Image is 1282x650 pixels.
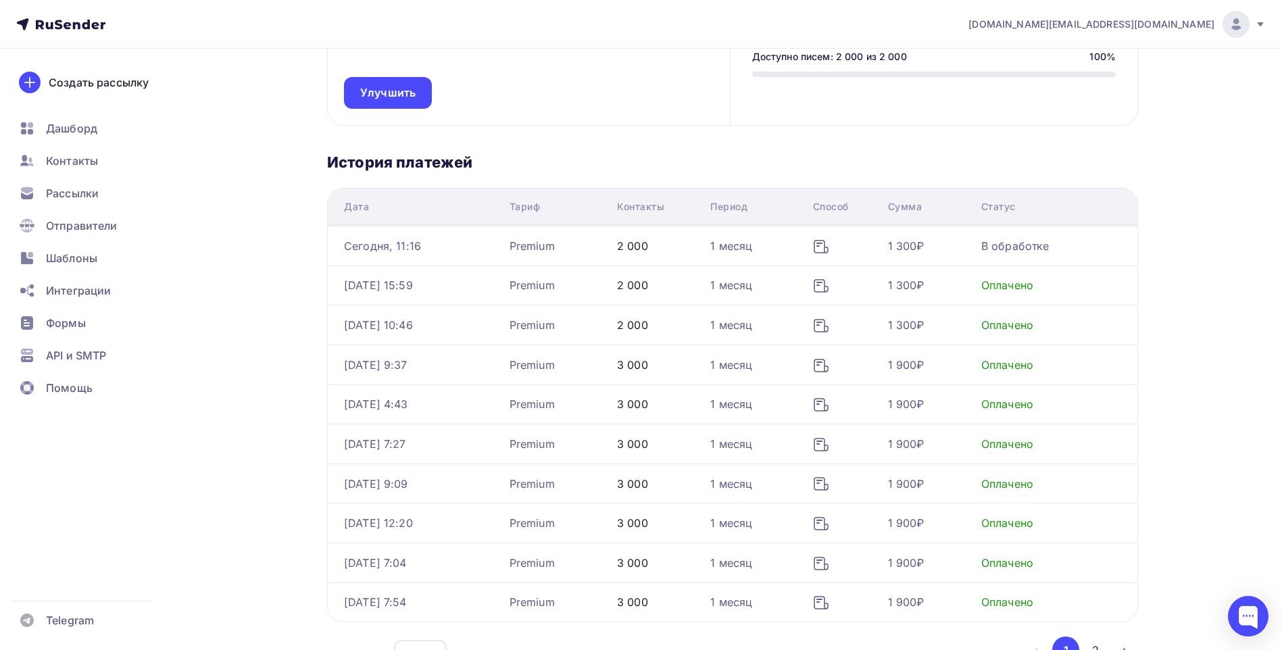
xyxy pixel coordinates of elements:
span: API и SMTP [46,347,106,364]
a: Дашборд [11,115,172,142]
div: Создать рассылку [49,74,149,91]
h3: История платежей [327,153,1138,172]
div: Premium [510,317,555,333]
a: Контакты [11,147,172,174]
div: 1 900₽ [888,476,924,492]
div: 3 000 [617,436,648,452]
div: Оплачено [981,396,1033,412]
div: [DATE] 7:27 [344,436,406,452]
div: 2 000 [617,238,648,254]
div: Оплачено [981,515,1033,531]
div: 1 месяц [710,317,752,333]
div: 1 месяц [710,436,752,452]
span: Дашборд [46,120,97,136]
div: 100% [1089,50,1116,64]
div: 1 месяц [710,396,752,412]
div: Оплачено [981,436,1033,452]
div: 2 000 [617,317,648,333]
div: 1 900₽ [888,515,924,531]
div: 3 000 [617,555,648,571]
a: Улучшить [344,77,432,109]
div: 3 000 [617,396,648,412]
div: Контакты [617,200,664,214]
div: 3 000 [617,594,648,610]
div: Период [710,200,747,214]
div: 1 900₽ [888,555,924,571]
div: 1 900₽ [888,357,924,373]
div: 3 000 [617,515,648,531]
a: Формы [11,309,172,336]
span: Улучшить [360,85,416,101]
div: 1 месяц [710,594,752,610]
div: Оплачено [981,476,1033,492]
div: Premium [510,357,555,373]
div: 1 900₽ [888,396,924,412]
div: Premium [510,436,555,452]
div: Premium [510,594,555,610]
div: Оплачено [981,277,1033,293]
div: 1 месяц [710,555,752,571]
div: 2 000 [617,277,648,293]
div: Сумма [888,200,922,214]
span: Telegram [46,612,94,628]
div: Сегодня, 11:16 [344,238,421,254]
div: [DATE] 12:20 [344,515,413,531]
span: Рассылки [46,185,99,201]
span: Контакты [46,153,98,169]
div: Premium [510,555,555,571]
div: [DATE] 9:37 [344,357,408,373]
div: 1 300₽ [888,238,924,254]
a: Отправители [11,212,172,239]
div: Доступно писем: 2 000 из 2 000 [752,50,907,64]
div: Premium [510,515,555,531]
div: Premium [510,277,555,293]
div: 1 900₽ [888,594,924,610]
div: [DATE] 10:46 [344,317,413,333]
span: Формы [46,315,86,331]
div: Дата [344,200,369,214]
div: Premium [510,476,555,492]
a: Рассылки [11,180,172,207]
div: 1 300₽ [888,317,924,333]
div: Статус [981,200,1016,214]
div: Оплачено [981,317,1033,333]
div: 1 месяц [710,238,752,254]
div: 1 месяц [710,476,752,492]
div: [DATE] 7:04 [344,555,407,571]
div: 3 000 [617,476,648,492]
div: 1 900₽ [888,436,924,452]
div: Premium [510,396,555,412]
div: Оплачено [981,555,1033,571]
div: Оплачено [981,357,1033,373]
div: [DATE] 4:43 [344,396,408,412]
a: Шаблоны [11,245,172,272]
div: [DATE] 15:59 [344,277,413,293]
div: 1 месяц [710,515,752,531]
a: [DOMAIN_NAME][EMAIL_ADDRESS][DOMAIN_NAME] [968,11,1266,38]
span: Отправители [46,218,118,234]
span: Интеграции [46,282,111,299]
div: 1 месяц [710,277,752,293]
div: В обработке [981,238,1050,254]
div: 3 000 [617,357,648,373]
div: Тариф [510,200,541,214]
div: 1 300₽ [888,277,924,293]
span: Помощь [46,380,93,396]
div: 1 месяц [710,357,752,373]
div: Оплачено [981,594,1033,610]
span: Шаблоны [46,250,97,266]
div: [DATE] 7:54 [344,594,407,610]
div: [DATE] 9:09 [344,476,408,492]
div: Способ [813,200,849,214]
span: [DOMAIN_NAME][EMAIL_ADDRESS][DOMAIN_NAME] [968,18,1214,31]
div: Premium [510,238,555,254]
